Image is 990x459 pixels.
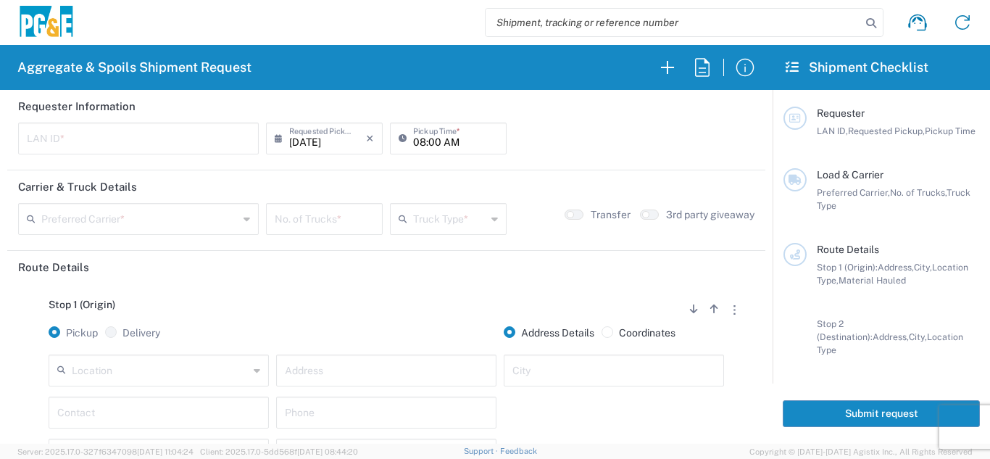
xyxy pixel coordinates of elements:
label: Coordinates [602,326,675,339]
span: City, [909,331,927,342]
img: pge [17,6,75,40]
span: Material Hauled [839,275,906,286]
span: Route Details [817,244,879,255]
h2: Aggregate & Spoils Shipment Request [17,59,251,76]
span: Preferred Carrier, [817,187,890,198]
span: LAN ID, [817,125,848,136]
span: Address, [873,331,909,342]
label: 3rd party giveaway [666,208,754,221]
a: Support [464,447,500,455]
span: Client: 2025.17.0-5dd568f [200,447,358,456]
span: Load & Carrier [817,169,883,181]
span: Copyright © [DATE]-[DATE] Agistix Inc., All Rights Reserved [749,445,973,458]
span: [DATE] 08:44:20 [297,447,358,456]
span: Server: 2025.17.0-327f6347098 [17,447,194,456]
span: [DATE] 11:04:24 [137,447,194,456]
h2: Requester Information [18,99,136,114]
span: City, [914,262,932,273]
i: × [366,127,374,150]
span: Pickup Time [925,125,976,136]
label: Address Details [504,326,594,339]
span: Requested Pickup, [848,125,925,136]
h2: Carrier & Truck Details [18,180,137,194]
h2: Route Details [18,260,89,275]
span: Requester [817,107,865,119]
label: Transfer [591,208,631,221]
button: Submit request [783,400,980,427]
span: Address, [878,262,914,273]
span: Stop 1 (Origin): [817,262,878,273]
input: Shipment, tracking or reference number [486,9,861,36]
span: Stop 1 (Origin) [49,299,115,310]
a: Feedback [500,447,537,455]
h2: Shipment Checklist [786,59,928,76]
span: No. of Trucks, [890,187,947,198]
span: Stop 2 (Destination): [817,318,873,342]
